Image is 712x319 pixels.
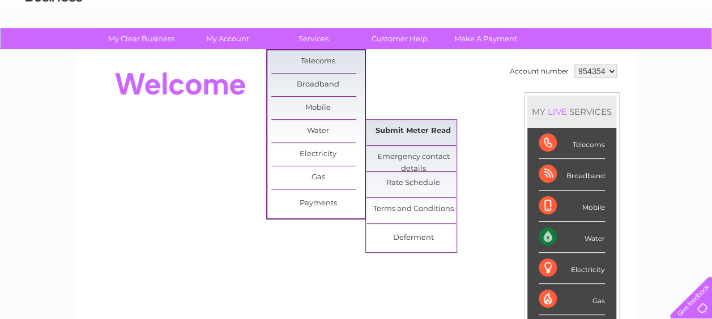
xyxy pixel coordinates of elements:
[513,48,534,57] a: Water
[541,48,566,57] a: Energy
[271,74,365,96] a: Broadband
[545,106,569,117] div: LIVE
[366,227,460,249] a: Deferment
[637,48,664,57] a: Contact
[181,28,274,49] a: My Account
[539,159,605,190] div: Broadband
[573,48,607,57] a: Telecoms
[366,172,460,195] a: Rate Schedule
[271,166,365,189] a: Gas
[25,29,83,64] img: logo.png
[539,284,605,315] div: Gas
[539,222,605,253] div: Water
[539,191,605,222] div: Mobile
[271,143,365,166] a: Electricity
[271,97,365,119] a: Mobile
[271,120,365,143] a: Water
[366,120,460,143] a: Submit Meter Read
[353,28,446,49] a: Customer Help
[439,28,532,49] a: Make A Payment
[95,28,188,49] a: My Clear Business
[675,48,701,57] a: Log out
[89,6,624,55] div: Clear Business is a trading name of Verastar Limited (registered in [GEOGRAPHIC_DATA] No. 3667643...
[539,253,605,284] div: Electricity
[366,146,460,169] a: Emergency contact details
[271,192,365,215] a: Payments
[267,28,360,49] a: Services
[271,50,365,73] a: Telecoms
[527,96,616,128] div: MY SERVICES
[613,48,630,57] a: Blog
[498,6,577,20] a: 0333 014 3131
[539,128,605,159] div: Telecoms
[507,62,572,81] td: Account number
[366,198,460,221] a: Terms and Conditions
